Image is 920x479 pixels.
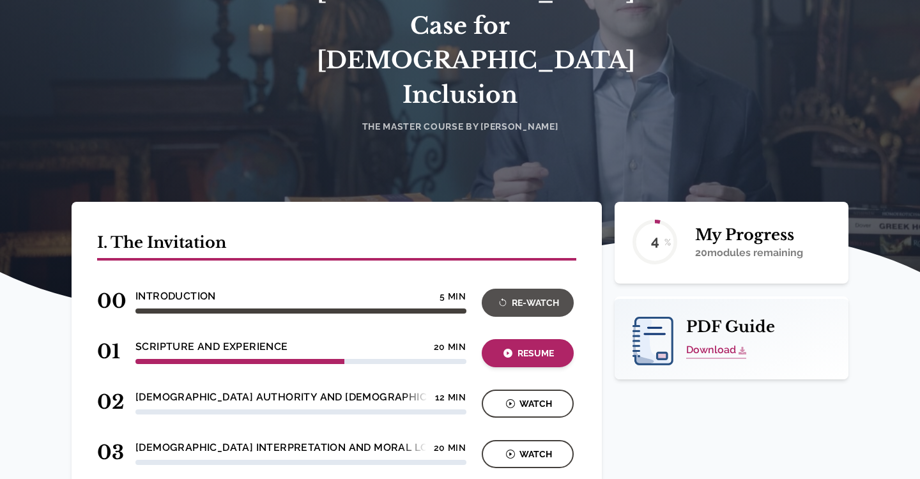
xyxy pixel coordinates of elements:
h4: [DEMOGRAPHIC_DATA] Interpretation and Moral Logic [135,440,447,455]
span: 01 [97,340,120,363]
button: Watch [482,440,574,468]
div: Watch [486,447,570,462]
h4: Introduction [135,289,216,304]
h4: 20 min [434,342,466,352]
button: Watch [482,390,574,418]
p: 20 modules remaining [695,245,803,261]
h4: 20 min [434,443,466,453]
h4: 12 min [435,392,466,402]
h2: PDF Guide [632,317,831,337]
h2: I. The Invitation [97,232,576,261]
span: 00 [97,289,120,313]
text: 4 [650,232,659,249]
button: Resume [482,339,574,367]
a: Download [686,342,746,359]
h4: The Master Course by [PERSON_NAME] [317,120,603,133]
span: 02 [97,390,120,414]
h2: My Progress [695,225,803,245]
h4: [DEMOGRAPHIC_DATA] Authority and [DEMOGRAPHIC_DATA] [DEMOGRAPHIC_DATA] [135,390,583,405]
h4: Scripture and Experience [135,339,288,354]
h4: 5 min [440,291,466,301]
span: 03 [97,441,120,464]
div: Resume [486,346,570,361]
div: Watch [486,397,570,411]
button: Re-Watch [482,289,574,317]
div: Re-Watch [486,296,570,310]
